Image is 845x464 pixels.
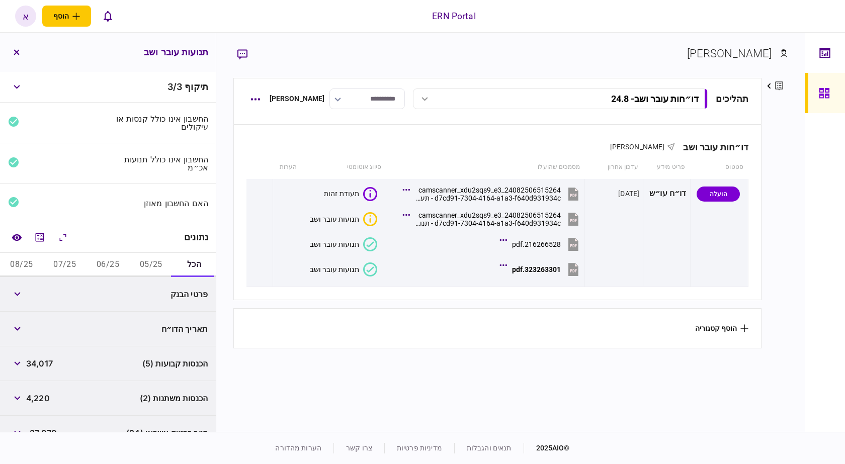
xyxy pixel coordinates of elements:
[716,92,748,106] div: תהליכים
[112,290,208,298] div: פרטי הבנק
[26,392,50,404] span: 4,220
[386,156,585,179] th: מסמכים שהועלו
[467,444,512,452] a: תנאים והגבלות
[112,155,209,171] div: החשבון אינו כולל תנועות אכ״מ
[26,357,53,369] span: 34,017
[310,212,377,226] button: איכות לא מספקתתנועות עובר ושב
[324,189,360,199] div: תעודת זהות
[42,6,91,27] button: פתח תפריט להוספת לקוח
[310,240,359,248] div: תנועות עובר ושב
[140,392,208,404] span: הכנסות משתנות (2)
[687,45,772,62] div: [PERSON_NAME]
[697,187,740,202] div: הועלה
[415,186,561,202] div: 24082506515264_camscanner_xdu2sqs9_e3d7cd91-7304-4164-a1a3-f640d931934c - תעודת זהות.pdf
[690,156,748,179] th: סטטוס
[310,262,377,276] button: תנועות עובר ושב
[405,182,581,205] button: 24082506515264_camscanner_xdu2sqs9_e3d7cd91-7304-4164-a1a3-f640d931934c - תעודת זהות.pdf
[302,156,386,179] th: סיווג אוטומטי
[618,189,639,199] div: [DATE]
[142,357,208,369] span: הכנסות קבועות (5)
[512,240,561,248] div: 216266528.pdf
[273,156,302,179] th: הערות
[695,324,748,332] button: הוסף קטגוריה
[184,232,208,242] div: נתונים
[167,81,182,92] span: 3 / 3
[363,212,377,226] div: איכות לא מספקת
[415,211,561,227] div: 24082506515264_camscanner_xdu2sqs9_e3d7cd91-7304-4164-a1a3-f640d931934c - תנועות עובר ושב.pdf
[112,325,208,333] div: תאריך הדו״ח
[432,10,475,23] div: ERN Portal
[502,233,581,255] button: 216266528.pdf
[405,208,581,230] button: 24082506515264_camscanner_xdu2sqs9_e3d7cd91-7304-4164-a1a3-f640d931934c - תנועות עובר ושב.pdf
[270,94,325,104] div: [PERSON_NAME]
[15,6,36,27] button: א
[129,253,173,277] button: 05/25
[126,427,208,439] span: חיוב כרטיס אשראי (24)
[8,228,26,246] a: השוואה למסמך
[611,94,699,104] div: דו״חות עובר ושב - 24.8
[173,253,216,277] button: הכל
[512,265,561,273] div: 323263301.pdf
[144,48,208,57] h3: תנועות עובר ושב
[643,156,690,179] th: פריט מידע
[185,81,208,92] span: תיקוף
[413,88,708,109] button: דו״חות עובר ושב- 24.8
[610,143,665,151] span: [PERSON_NAME]
[585,156,643,179] th: עדכון אחרון
[87,253,130,277] button: 06/25
[43,253,87,277] button: 07/25
[310,237,377,251] button: תנועות עובר ושב
[97,6,118,27] button: פתח רשימת התראות
[310,265,359,273] div: תנועות עובר ושב
[346,444,372,452] a: צרו קשר
[31,228,49,246] button: מחשבון
[502,258,581,281] button: 323263301.pdf
[26,427,57,439] span: -27,070
[310,215,359,223] div: תנועות עובר ושב
[112,199,209,207] div: האם החשבון מאוזן
[397,444,442,452] a: מדיניות פרטיות
[675,142,748,152] div: דו״חות עובר ושב
[275,444,321,452] a: הערות מהדורה
[54,228,72,246] button: הרחב\כווץ הכל
[647,182,686,205] div: דו״ח עו״ש
[112,115,209,131] div: החשבון אינו כולל קנסות או עיקולים
[524,443,570,453] div: © 2025 AIO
